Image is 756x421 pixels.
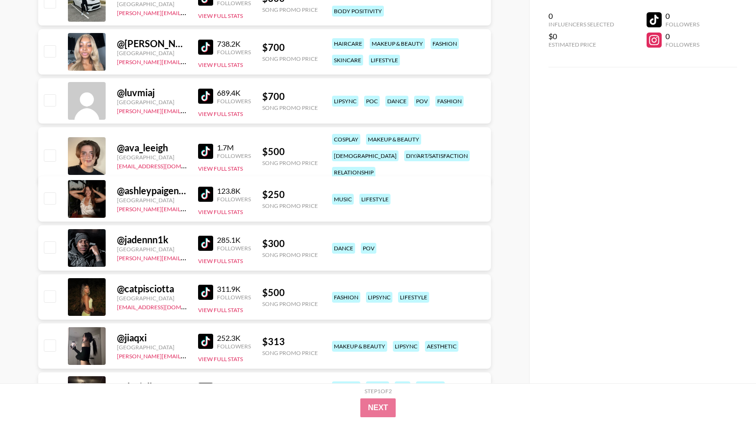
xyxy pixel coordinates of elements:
[198,257,243,264] button: View Full Stats
[217,49,251,56] div: Followers
[198,355,243,363] button: View Full Stats
[217,98,251,105] div: Followers
[198,12,243,19] button: View Full Stats
[217,382,251,392] div: 1.9M
[332,134,360,145] div: cosplay
[332,381,360,392] div: fashion
[217,294,251,301] div: Followers
[262,91,318,102] div: $ 700
[198,40,213,55] img: TikTok
[548,11,614,21] div: 0
[117,142,187,154] div: @ ava_leeigh
[217,152,251,159] div: Followers
[262,287,318,298] div: $ 500
[385,96,408,107] div: dance
[217,333,251,343] div: 252.3K
[435,96,464,107] div: fashion
[217,143,251,152] div: 1.7M
[217,186,251,196] div: 123.8K
[709,374,745,410] iframe: Drift Widget Chat Controller
[665,41,699,48] div: Followers
[198,306,243,314] button: View Full Stats
[117,351,257,360] a: [PERSON_NAME][EMAIL_ADDRESS][DOMAIN_NAME]
[332,150,399,161] div: [DEMOGRAPHIC_DATA]
[359,194,390,205] div: lifestyle
[393,341,419,352] div: lipsync
[217,39,251,49] div: 738.2K
[198,144,213,159] img: TikTok
[665,11,699,21] div: 0
[198,334,213,349] img: TikTok
[117,99,187,106] div: [GEOGRAPHIC_DATA]
[366,292,392,303] div: lipsync
[332,96,358,107] div: lipsync
[117,57,257,66] a: [PERSON_NAME][EMAIL_ADDRESS][DOMAIN_NAME]
[217,235,251,245] div: 285.1K
[332,167,375,178] div: relationship
[117,87,187,99] div: @ luvmiaj
[366,381,389,392] div: dance
[198,187,213,202] img: TikTok
[117,302,212,311] a: [EMAIL_ADDRESS][DOMAIN_NAME]
[198,236,213,251] img: TikTok
[548,41,614,48] div: Estimated Price
[117,344,187,351] div: [GEOGRAPHIC_DATA]
[262,251,318,258] div: Song Promo Price
[548,32,614,41] div: $0
[262,55,318,62] div: Song Promo Price
[117,197,187,204] div: [GEOGRAPHIC_DATA]
[395,381,410,392] div: pov
[117,154,187,161] div: [GEOGRAPHIC_DATA]
[262,336,318,347] div: $ 313
[117,38,187,50] div: @ [PERSON_NAME].tiara1
[262,159,318,166] div: Song Promo Price
[332,194,354,205] div: music
[404,150,470,161] div: diy/art/satisfaction
[365,388,392,395] div: Step 1 of 2
[217,284,251,294] div: 311.9K
[332,6,384,17] div: body positivity
[198,285,213,300] img: TikTok
[262,238,318,249] div: $ 300
[198,165,243,172] button: View Full Stats
[117,246,187,253] div: [GEOGRAPHIC_DATA]
[117,283,187,295] div: @ catpisciotta
[198,383,213,398] img: TikTok
[332,38,364,49] div: haircare
[117,295,187,302] div: [GEOGRAPHIC_DATA]
[117,253,257,262] a: [PERSON_NAME][EMAIL_ADDRESS][DOMAIN_NAME]
[361,243,376,254] div: pov
[431,38,459,49] div: fashion
[217,343,251,350] div: Followers
[117,185,187,197] div: @ ashleypaigenicholson
[262,189,318,200] div: $ 250
[332,341,387,352] div: makeup & beauty
[416,381,445,392] div: comedy
[262,41,318,53] div: $ 700
[117,50,187,57] div: [GEOGRAPHIC_DATA]
[366,134,421,145] div: makeup & beauty
[332,243,355,254] div: dance
[262,6,318,13] div: Song Promo Price
[360,398,396,417] button: Next
[262,300,318,307] div: Song Promo Price
[548,21,614,28] div: Influencers Selected
[117,332,187,344] div: @ jiaqxi
[425,341,458,352] div: aesthetic
[332,292,360,303] div: fashion
[117,161,212,170] a: [EMAIL_ADDRESS][DOMAIN_NAME]
[217,88,251,98] div: 689.4K
[665,32,699,41] div: 0
[117,106,257,115] a: [PERSON_NAME][EMAIL_ADDRESS][DOMAIN_NAME]
[217,196,251,203] div: Followers
[364,96,380,107] div: poc
[398,292,429,303] div: lifestyle
[117,204,257,213] a: [PERSON_NAME][EMAIL_ADDRESS][DOMAIN_NAME]
[665,21,699,28] div: Followers
[198,208,243,215] button: View Full Stats
[369,55,400,66] div: lifestyle
[117,8,257,17] a: [PERSON_NAME][EMAIL_ADDRESS][DOMAIN_NAME]
[117,0,187,8] div: [GEOGRAPHIC_DATA]
[117,234,187,246] div: @ jadennn1k
[117,381,187,393] div: @ daniellocampo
